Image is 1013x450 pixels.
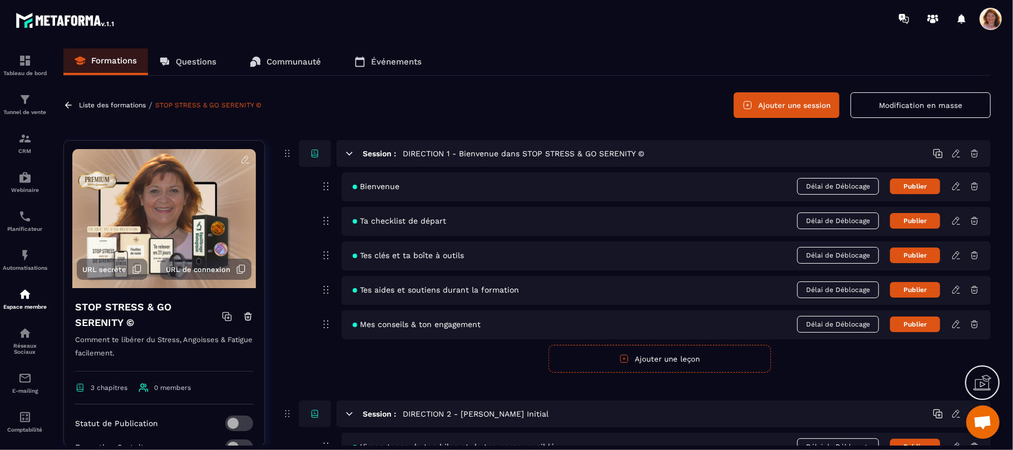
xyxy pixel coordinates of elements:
[18,54,32,67] img: formation
[3,240,47,279] a: automationsautomationsAutomatisations
[363,409,396,418] h6: Session :
[166,265,230,274] span: URL de connexion
[363,149,396,158] h6: Session :
[797,178,879,195] span: Délai de Déblocage
[3,318,47,363] a: social-networksocial-networkRéseaux Sociaux
[3,388,47,394] p: E-mailing
[353,251,464,260] span: Tes clés et ta boîte à outils
[403,148,644,159] h5: DIRECTION 1 - Bienvenue dans STOP STRESS & GO SERENITY ©
[148,48,228,75] a: Questions
[239,48,332,75] a: Communauté
[82,265,126,274] span: URL secrète
[890,248,940,263] button: Publier
[3,402,47,441] a: accountantaccountantComptabilité
[77,259,147,280] button: URL secrète
[3,123,47,162] a: formationformationCRM
[3,226,47,232] p: Planificateur
[3,187,47,193] p: Webinaire
[3,265,47,271] p: Automatisations
[548,345,771,373] button: Ajouter une leçon
[3,363,47,402] a: emailemailE-mailing
[18,327,32,340] img: social-network
[353,320,481,329] span: Mes conseils & ton engagement
[154,384,191,392] span: 0 members
[149,100,152,111] span: /
[63,48,148,75] a: Formations
[18,171,32,184] img: automations
[890,282,940,298] button: Publier
[72,149,256,288] img: background
[3,148,47,154] p: CRM
[75,419,158,428] p: Statut de Publication
[797,212,879,229] span: Délai de Déblocage
[403,408,548,419] h5: DIRECTION 2 - [PERSON_NAME] Initial
[371,57,422,67] p: Événements
[3,46,47,85] a: formationformationTableau de bord
[3,85,47,123] a: formationformationTunnel de vente
[890,179,940,194] button: Publier
[18,411,32,424] img: accountant
[18,249,32,262] img: automations
[91,384,127,392] span: 3 chapitres
[79,101,146,109] a: Liste des formations
[3,70,47,76] p: Tableau de bord
[18,372,32,385] img: email
[797,281,879,298] span: Délai de Déblocage
[3,201,47,240] a: schedulerschedulerPlanificateur
[353,216,446,225] span: Ta checklist de départ
[3,162,47,201] a: automationsautomationsWebinaire
[16,10,116,30] img: logo
[797,316,879,333] span: Délai de Déblocage
[18,93,32,106] img: formation
[91,56,137,66] p: Formations
[160,259,251,280] button: URL de connexion
[18,210,32,223] img: scheduler
[75,333,253,372] p: Comment te libérer du Stress, Angoisses & Fatigue facilement.
[343,48,433,75] a: Événements
[266,57,321,67] p: Communauté
[75,299,222,330] h4: STOP STRESS & GO SERENITY ©
[176,57,216,67] p: Questions
[3,427,47,433] p: Comptabilité
[353,285,519,294] span: Tes aides et soutiens durant la formation
[966,406,1000,439] a: Ouvrir le chat
[734,92,839,118] button: Ajouter une session
[797,247,879,264] span: Délai de Déblocage
[18,288,32,301] img: automations
[890,213,940,229] button: Publier
[155,101,261,109] a: STOP STRESS & GO SERENITY ©
[3,304,47,310] p: Espace membre
[3,279,47,318] a: automationsautomationsEspace membre
[851,92,991,118] button: Modification en masse
[890,317,940,332] button: Publier
[353,182,399,191] span: Bienvenue
[18,132,32,145] img: formation
[3,343,47,355] p: Réseaux Sociaux
[3,109,47,115] p: Tunnel de vente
